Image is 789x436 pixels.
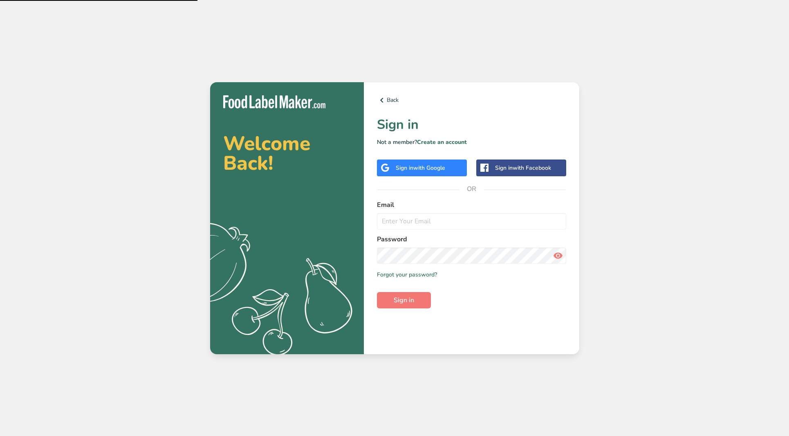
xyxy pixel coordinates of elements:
button: Sign in [377,292,431,308]
span: OR [459,177,484,201]
h2: Welcome Back! [223,134,351,173]
a: Back [377,95,566,105]
span: with Google [413,164,445,172]
img: Food Label Maker [223,95,325,109]
a: Create an account [417,138,467,146]
p: Not a member? [377,138,566,146]
span: Sign in [394,295,414,305]
div: Sign in [396,164,445,172]
h1: Sign in [377,115,566,135]
a: Forgot your password? [377,270,437,279]
label: Password [377,234,566,244]
input: Enter Your Email [377,213,566,229]
div: Sign in [495,164,551,172]
label: Email [377,200,566,210]
span: with Facebook [513,164,551,172]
